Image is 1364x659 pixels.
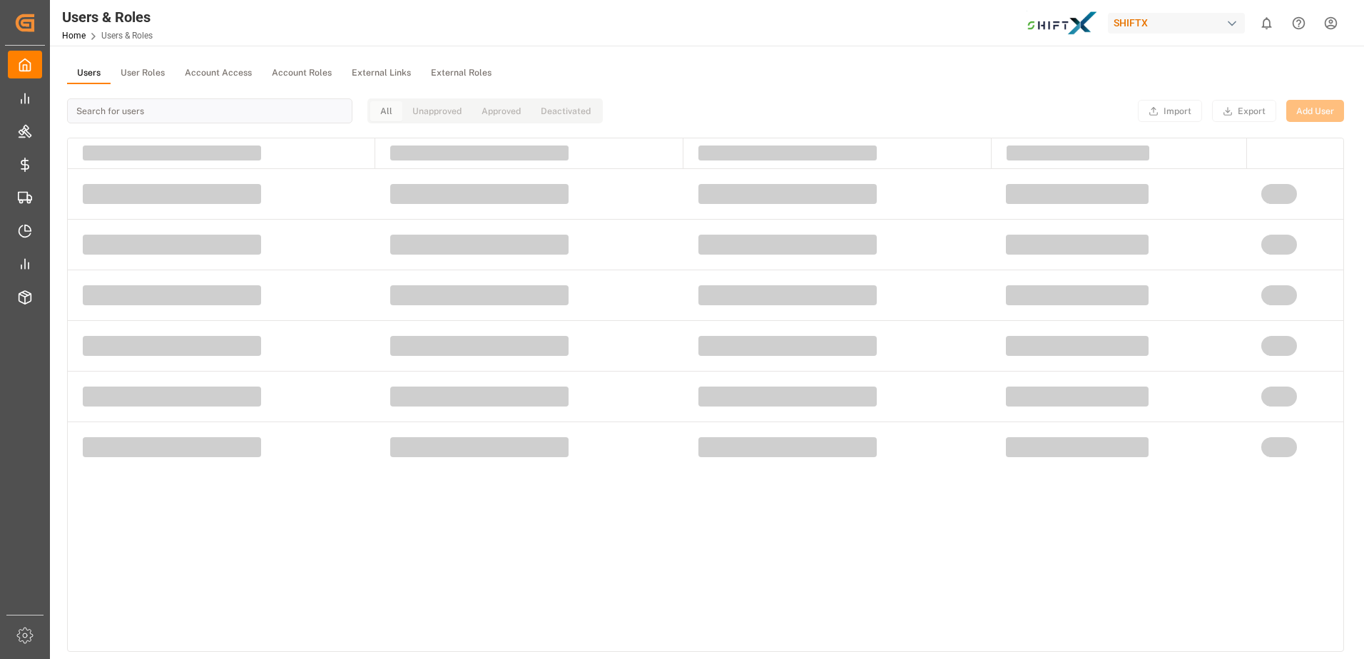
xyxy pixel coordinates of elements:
div: Users & Roles [62,6,153,28]
button: External Roles [421,63,502,84]
a: Home [62,31,86,41]
button: Help Center [1283,7,1315,39]
button: Account Roles [262,63,342,84]
button: SHIFTX [1108,9,1251,36]
button: Users [67,63,111,84]
img: Bildschirmfoto%202024-11-13%20um%2009.31.44.png_1731487080.png [1027,11,1098,36]
input: Search for users [67,98,352,123]
button: User Roles [111,63,175,84]
button: Account Access [175,63,262,84]
div: SHIFTX [1108,13,1245,34]
button: show 0 new notifications [1251,7,1283,39]
button: External Links [342,63,421,84]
